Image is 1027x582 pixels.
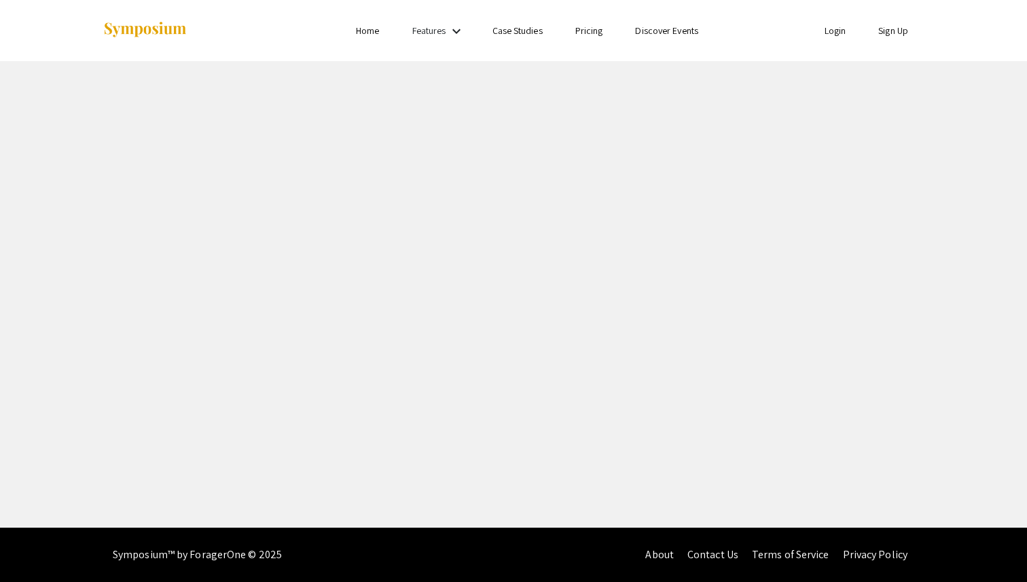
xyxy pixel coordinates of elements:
a: Pricing [575,24,603,37]
a: Privacy Policy [843,547,907,562]
a: Login [825,24,846,37]
a: About [645,547,674,562]
a: Terms of Service [752,547,829,562]
a: Home [356,24,379,37]
a: Case Studies [492,24,543,37]
a: Features [412,24,446,37]
a: Contact Us [687,547,738,562]
a: Discover Events [635,24,698,37]
mat-icon: Expand Features list [448,23,465,39]
div: Symposium™ by ForagerOne © 2025 [113,528,282,582]
img: Symposium by ForagerOne [103,21,187,39]
a: Sign Up [878,24,908,37]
